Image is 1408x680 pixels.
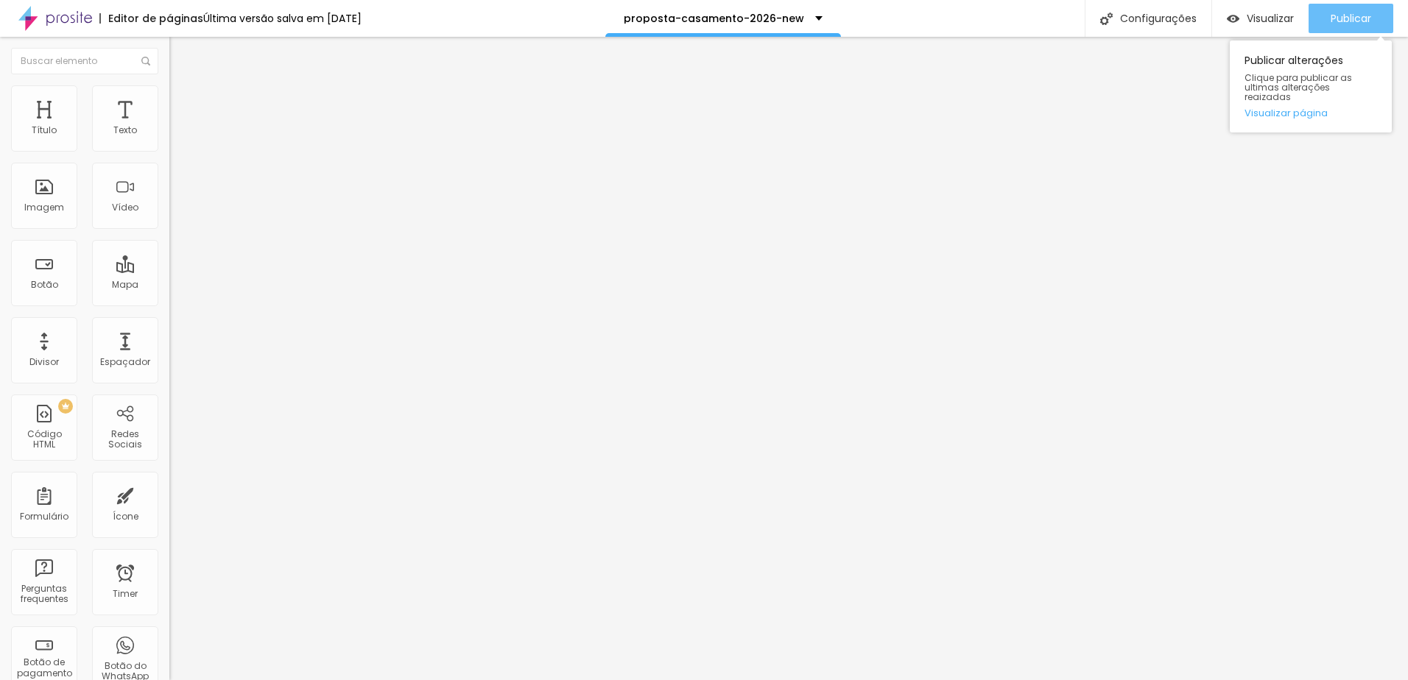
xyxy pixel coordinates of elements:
[113,589,138,599] div: Timer
[1100,13,1113,25] img: Icone
[113,125,137,135] div: Texto
[1212,4,1309,33] button: Visualizar
[15,429,73,450] div: Código HTML
[113,511,138,522] div: Ícone
[24,202,64,213] div: Imagem
[31,280,58,290] div: Botão
[11,48,158,74] input: Buscar elemento
[32,125,57,135] div: Título
[15,584,73,605] div: Perguntas frequentes
[141,57,150,65] img: Icone
[624,13,804,24] p: proposta-casamento-2026-new
[169,37,1408,680] iframe: Editor
[112,280,138,290] div: Mapa
[1331,13,1371,24] span: Publicar
[20,511,68,522] div: Formulário
[96,429,154,450] div: Redes Sociais
[1247,13,1294,24] span: Visualizar
[1245,73,1377,102] span: Clique para publicar as ultimas alterações reaizadas
[99,13,203,24] div: Editor de páginas
[100,357,150,367] div: Espaçador
[203,13,362,24] div: Última versão salva em [DATE]
[1309,4,1393,33] button: Publicar
[29,357,59,367] div: Divisor
[112,202,138,213] div: Vídeo
[1230,40,1392,132] div: Publicar alterações
[1245,108,1377,118] a: Visualizar página
[15,657,73,679] div: Botão de pagamento
[1227,13,1239,25] img: view-1.svg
